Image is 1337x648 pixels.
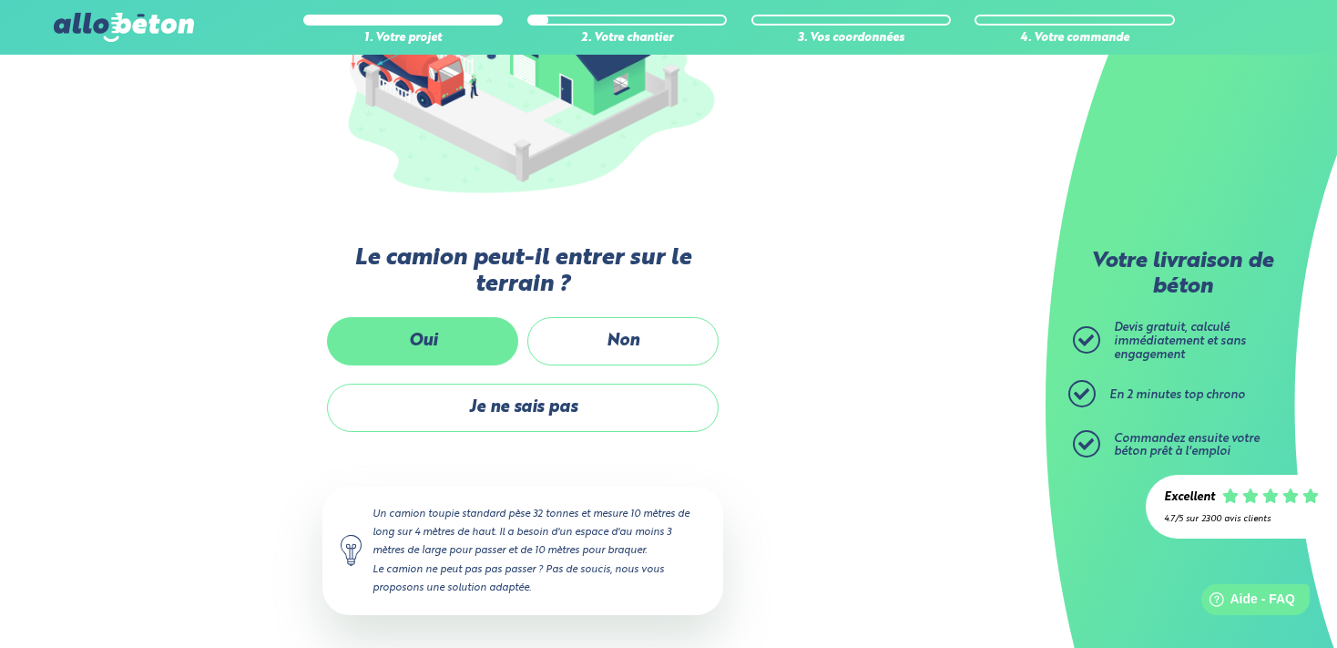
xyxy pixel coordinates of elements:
div: 3. Vos coordonnées [751,32,951,46]
iframe: Help widget launcher [1175,577,1317,628]
span: Devis gratuit, calculé immédiatement et sans engagement [1114,322,1246,360]
label: Le camion peut-il entrer sur le terrain ? [322,245,723,299]
label: Oui [327,317,518,365]
img: allobéton [54,13,194,42]
div: 4.7/5 sur 2300 avis clients [1164,514,1319,524]
div: 2. Votre chantier [527,32,727,46]
label: Je ne sais pas [327,384,719,432]
label: Non [527,317,719,365]
div: 1. Votre projet [303,32,503,46]
div: Excellent [1164,491,1215,505]
span: Commandez ensuite votre béton prêt à l'emploi [1114,433,1260,458]
div: Un camion toupie standard pèse 32 tonnes et mesure 10 mètres de long sur 4 mètres de haut. Il a b... [322,487,723,615]
div: 4. Votre commande [975,32,1174,46]
span: En 2 minutes top chrono [1109,389,1245,401]
p: Votre livraison de béton [1077,250,1287,300]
